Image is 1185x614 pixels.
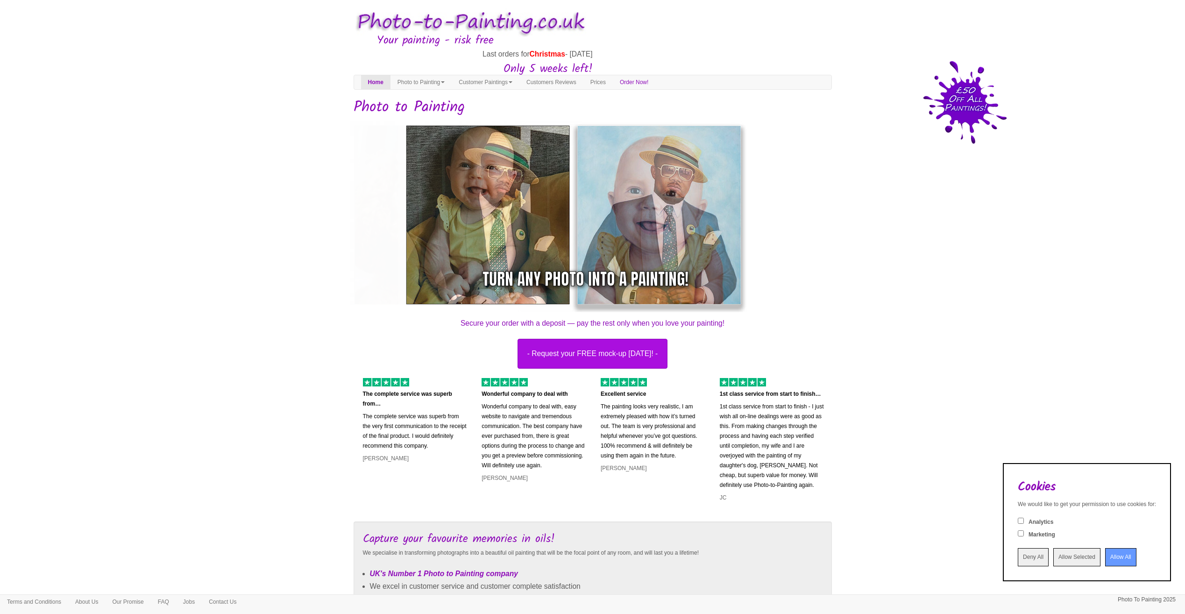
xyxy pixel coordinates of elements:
input: Allow All [1105,548,1136,566]
a: Jobs [176,595,202,609]
span: Christmas [530,50,565,58]
p: Photo To Painting 2025 [1118,595,1176,605]
p: [PERSON_NAME] [363,454,468,464]
img: 5 of out 5 stars [601,378,647,386]
a: Our Promise [105,595,150,609]
a: Photo to Painting [390,75,452,89]
p: [PERSON_NAME] [482,473,587,483]
h1: Photo to Painting [354,99,832,115]
a: Customer Paintings [452,75,519,89]
input: Allow Selected [1053,548,1100,566]
h2: Cookies [1018,480,1156,494]
a: Home [361,75,390,89]
h3: Your painting - risk free [377,35,832,47]
iframe: Customer reviews powered by Trustpilot [347,510,839,521]
div: We would like to get your permission to use cookies for: [1018,500,1156,508]
a: Prices [583,75,613,89]
button: - Request your FREE mock-up [DATE]! - [518,339,668,369]
a: Customers Reviews [519,75,583,89]
p: The complete service was superb from… [363,389,468,409]
a: - Request your FREE mock-up [DATE]! - [347,339,839,369]
p: Wonderful company to deal with [482,389,587,399]
a: About Us [68,595,105,609]
input: Deny All [1018,548,1049,566]
a: Order Now! [613,75,655,89]
p: Wonderful company to deal with, easy website to navigate and tremendous communication. The best c... [482,402,587,471]
p: 1st class service from start to finish… [720,389,825,399]
img: 5 of out 5 stars [363,378,409,386]
p: We specialise in transforming photographs into a beautiful oil painting that will be the focal po... [363,548,823,558]
img: Photo to Painting [349,5,588,41]
img: 5 of out 5 stars [482,378,528,386]
h3: Only 5 weeks left! [354,63,593,75]
p: The painting looks very realistic, I am extremely pleased with how it’s turned out. The team is v... [601,402,706,461]
a: FAQ [151,595,176,609]
p: [PERSON_NAME] [601,464,706,473]
em: UK's Number 1 Photo to Painting company [370,570,518,578]
p: JC [720,493,825,503]
img: 5 of out 5 stars [720,378,766,386]
img: 50 pound price drop [923,61,1007,144]
li: Our designer will create your composition - No other company does this! [370,593,823,605]
h3: Capture your favourite memories in oils! [363,533,823,545]
label: Analytics [1029,518,1053,526]
img: Oil painting of a dog [347,118,697,312]
p: The complete service was superb from the very first communication to the receipt of the final pro... [363,412,468,451]
li: We excel in customer service and customer complete satisfaction [370,580,823,593]
span: Last orders for - [DATE] [483,50,592,58]
div: Turn any photo into a painting! [483,267,688,291]
a: Contact Us [202,595,243,609]
img: baby-small.jpg [398,118,749,312]
p: Excellent service [601,389,706,399]
p: 1st class service from start to finish - I just wish all on-line dealings were as good as this. F... [720,402,825,490]
label: Marketing [1029,531,1055,539]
